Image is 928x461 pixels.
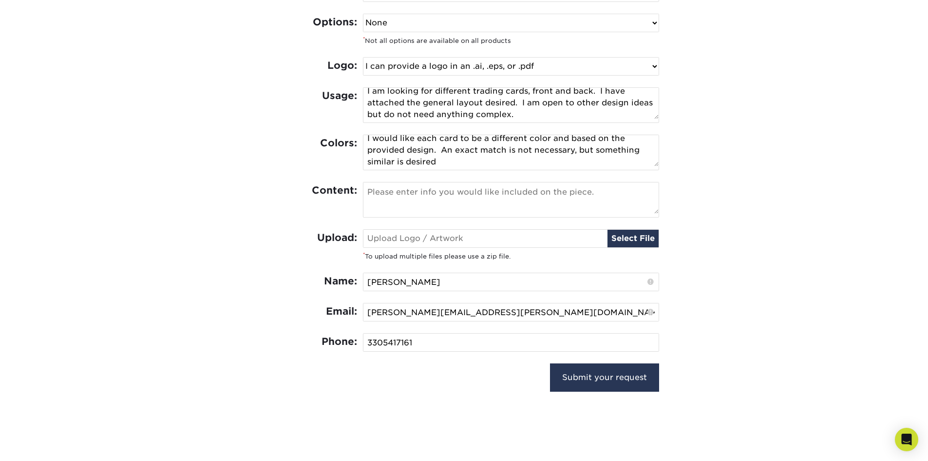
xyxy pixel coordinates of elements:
label: Phone: [269,333,357,350]
label: Name: [269,273,357,290]
div: Open Intercom Messenger [895,428,918,451]
label: Usage: [269,87,357,104]
small: To upload multiple files please use a zip file. [363,248,659,261]
label: Logo: [269,57,357,74]
input: Submit your request [550,363,659,392]
label: Email: [269,303,357,320]
label: Colors: [269,135,357,152]
label: Upload: [269,229,357,246]
label: Content: [269,182,357,199]
iframe: reCAPTCHA [269,363,400,397]
label: Options: [269,14,357,31]
small: Not all options are available on all products [363,32,659,45]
